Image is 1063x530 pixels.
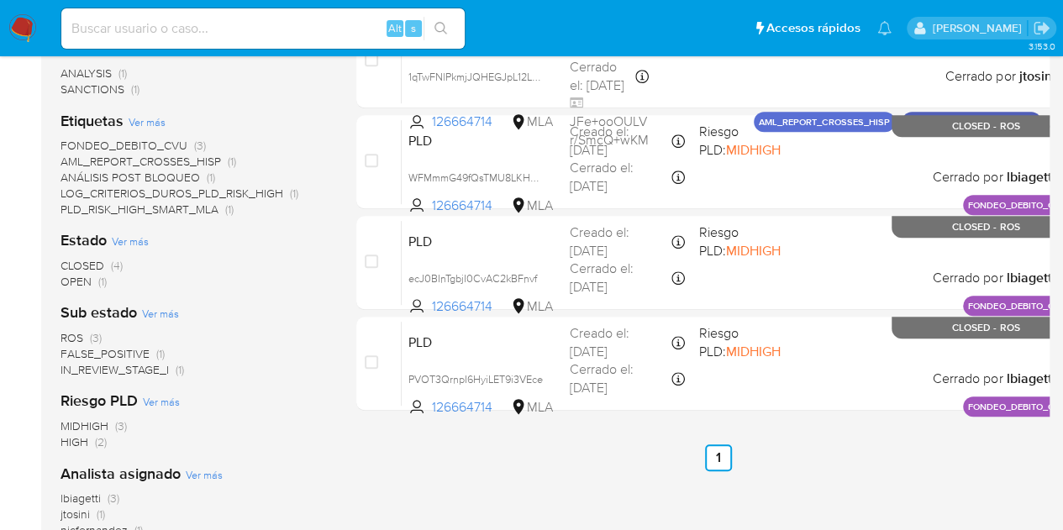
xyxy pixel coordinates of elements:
[61,18,465,39] input: Buscar usuario o caso...
[766,19,860,37] span: Accesos rápidos
[877,21,892,35] a: Notificaciones
[932,20,1027,36] p: nicolas.fernandezallen@mercadolibre.com
[411,20,416,36] span: s
[1033,19,1050,37] a: Salir
[424,17,458,40] button: search-icon
[1028,39,1055,53] span: 3.153.0
[388,20,402,36] span: Alt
